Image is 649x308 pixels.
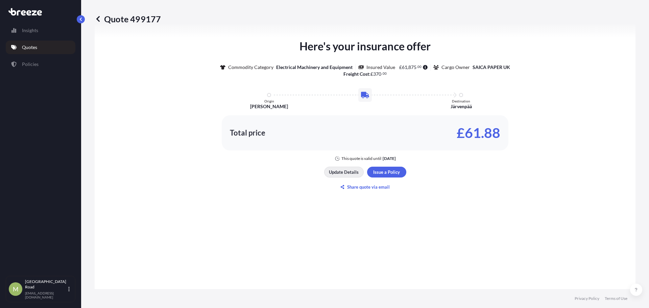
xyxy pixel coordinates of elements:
[366,64,395,71] p: Insured Value
[343,71,369,77] b: Freight Cost
[402,65,407,70] span: 61
[230,129,265,136] p: Total price
[417,66,417,68] span: .
[347,184,390,190] p: Share quote via email
[22,44,37,51] p: Quotes
[22,61,39,68] p: Policies
[605,296,627,301] a: Terms of Use
[324,182,406,192] button: Share quote via email
[383,156,396,161] p: [DATE]
[370,72,373,76] span: £
[408,65,416,70] span: 875
[367,167,406,177] button: Issue a Policy
[373,72,381,76] span: 370
[324,167,364,177] button: Update Details
[343,71,387,77] p: :
[407,65,408,70] span: ,
[457,127,500,138] p: £61.88
[329,169,359,175] p: Update Details
[473,64,510,71] p: SAICA PAPER UK
[6,57,75,71] a: Policies
[95,14,161,24] p: Quote 499177
[382,72,382,75] span: .
[250,103,288,110] p: [PERSON_NAME]
[264,99,274,103] p: Origin
[441,64,470,71] p: Cargo Owner
[25,291,67,299] p: [EMAIL_ADDRESS][DOMAIN_NAME]
[25,279,67,290] p: [GEOGRAPHIC_DATA] Road
[451,103,472,110] p: Järvenpää
[22,27,38,34] p: Insights
[341,156,381,161] p: This quote is valid until
[575,296,599,301] a: Privacy Policy
[6,41,75,54] a: Quotes
[383,72,387,75] span: 00
[228,64,273,71] p: Commodity Category
[373,169,400,175] p: Issue a Policy
[276,64,353,71] p: Electrical Machinery and Equipment
[417,66,422,68] span: 00
[299,38,431,54] p: Here's your insurance offer
[13,286,19,292] span: M
[6,24,75,37] a: Insights
[452,99,470,103] p: Destination
[399,65,402,70] span: £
